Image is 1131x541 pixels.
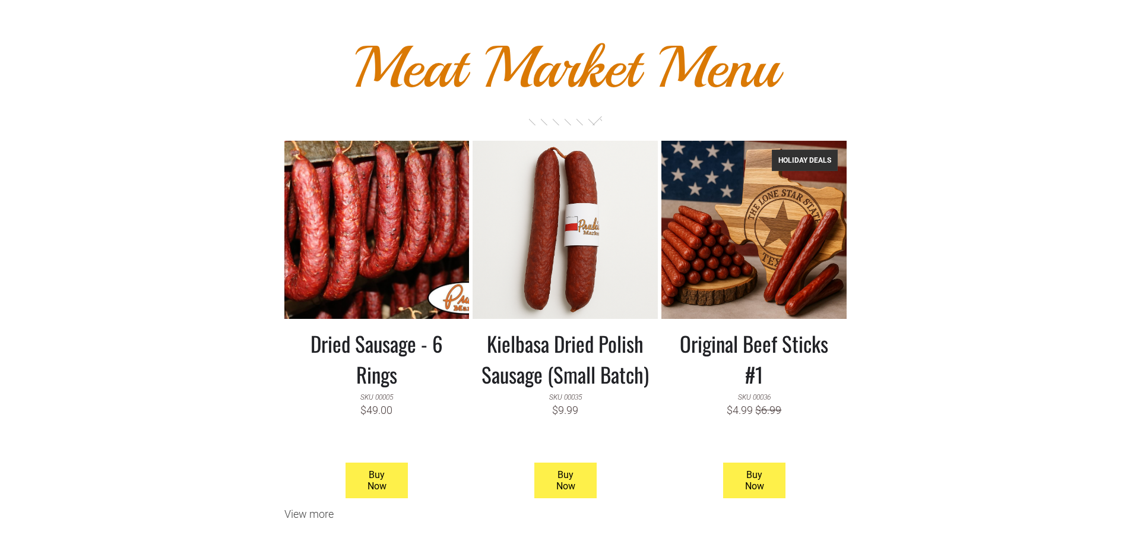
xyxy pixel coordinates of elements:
[738,390,771,403] div: SKU 00036
[724,463,784,498] span: Buy Now
[727,404,753,416] span: $4.99
[281,508,851,520] div: View more
[293,319,461,457] a: Dried Sausage - 6 Rings SKU 00005 $49.00
[481,319,649,457] a: Kielbasa Dried Polish Sausage (Small Batch) SKU 00035 $9.99
[549,390,582,403] div: SKU 00035
[293,328,461,390] h3: Dried Sausage - 6 Rings
[481,328,649,390] h3: Kielbasa Dried Polish Sausage (Small Batch)
[360,390,393,403] div: SKU 00005
[346,463,408,498] a: Buy Now
[772,150,838,171] div: HOLIDAY DEALS
[360,403,392,416] div: $49.00
[353,31,778,105] font: Meat Market Menu
[670,319,838,457] a: Original Beef Sticks #1 SKU 00036 $4.99 $6.99
[347,463,407,498] span: Buy Now
[534,463,597,498] a: Buy Now
[670,328,838,390] h3: Original Beef Sticks #1
[536,463,595,498] span: Buy Now
[755,404,781,416] span: $6.99
[723,463,785,498] a: Buy Now
[552,403,578,416] div: $9.99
